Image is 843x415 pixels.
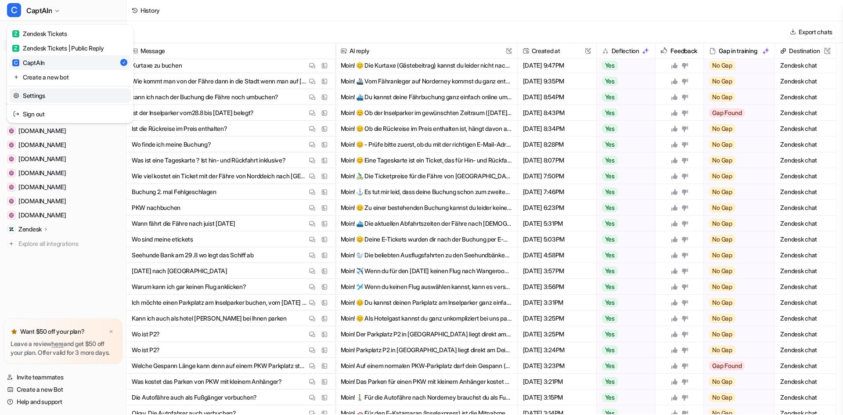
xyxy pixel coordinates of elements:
[10,70,131,84] a: Create a new bot
[13,72,19,82] img: reset
[12,29,67,38] div: Zendesk Tickets
[7,3,21,17] span: C
[12,45,19,52] span: Z
[13,91,19,100] img: reset
[7,25,133,123] div: CCaptAIn
[10,88,131,103] a: Settings
[10,107,131,121] a: Sign out
[12,58,45,67] div: CaptAIn
[26,4,52,17] span: CaptAIn
[12,30,19,37] span: Z
[12,59,19,66] span: C
[13,109,19,119] img: reset
[12,43,104,53] div: Zendesk Tickets | Public Reply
